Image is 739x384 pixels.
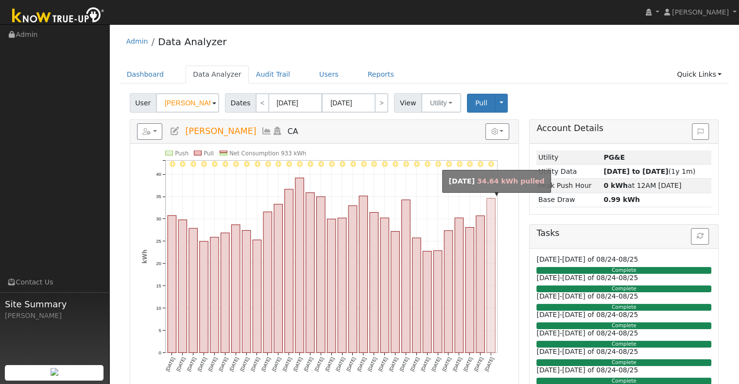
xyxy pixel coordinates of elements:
[141,250,148,264] text: kWh
[412,238,421,352] rect: onclick=""
[603,167,668,175] strong: [DATE] to [DATE]
[308,161,313,167] i: 7/14 - Clear
[185,126,256,136] span: [PERSON_NAME]
[361,161,366,167] i: 7/19 - Clear
[212,161,218,167] i: 7/05 - Clear
[536,292,711,301] h6: [DATE]-[DATE] of 08/24-08/25
[190,161,196,167] i: 7/03 - Clear
[327,219,336,352] rect: onclick=""
[488,161,494,167] i: 7/31 - Clear
[478,161,483,167] i: 7/30 - Clear
[361,66,401,83] a: Reports
[536,150,602,165] td: Utility
[536,329,711,337] h6: [DATE]-[DATE] of 08/24-08/25
[229,150,306,157] text: Net Consumption 933 kWh
[462,356,473,372] text: [DATE]
[306,193,314,353] rect: onclick=""
[303,356,314,372] text: [DATE]
[156,238,161,244] text: 25
[221,233,229,353] rect: onclick=""
[7,5,109,27] img: Know True-Up
[435,161,441,167] i: 7/26 - Clear
[670,66,729,83] a: Quick Links
[324,356,335,372] text: [DATE]
[430,356,442,372] text: [DATE]
[340,161,345,167] i: 7/17 - Clear
[260,356,271,372] text: [DATE]
[204,150,214,157] text: Pull
[401,200,410,353] rect: onclick=""
[286,161,292,167] i: 7/12 - Clear
[256,93,269,113] a: <
[318,161,324,167] i: 7/15 - Clear
[233,161,239,167] i: 7/07 - Clear
[394,93,422,113] span: View
[536,274,711,282] h6: [DATE]-[DATE] of 08/24-08/25
[536,311,711,319] h6: [DATE]-[DATE] of 08/24-08/25
[398,356,410,372] text: [DATE]
[403,161,409,167] i: 7/23 - Clear
[164,356,175,372] text: [DATE]
[239,356,250,372] text: [DATE]
[382,161,388,167] i: 7/21 - Clear
[691,228,709,245] button: Refresh
[433,250,442,352] rect: onclick=""
[536,123,711,134] h5: Account Details
[253,240,261,352] rect: onclick=""
[186,356,197,372] text: [DATE]
[223,161,228,167] i: 7/06 - Clear
[456,161,462,167] i: 7/28 - Clear
[338,218,346,352] rect: onclick=""
[380,218,389,353] rect: onclick=""
[348,206,357,353] rect: onclick=""
[441,356,452,372] text: [DATE]
[316,197,325,352] rect: onclick=""
[345,356,357,372] text: [DATE]
[467,161,473,167] i: 7/29 - Clear
[312,66,346,83] a: Users
[175,150,189,157] text: Push
[292,356,303,372] text: [DATE]
[425,161,430,167] i: 7/25 - Clear
[371,161,377,167] i: 7/20 - Clear
[603,196,640,203] strong: 0.99 kWh
[452,356,463,372] text: [DATE]
[170,126,180,136] a: Edit User (35888)
[285,189,293,353] rect: onclick=""
[421,93,461,113] button: Utility
[448,177,475,185] strong: [DATE]
[536,341,711,348] div: Complete
[158,36,226,48] a: Data Analyzer
[692,123,709,140] button: Issue History
[313,356,325,372] text: [DATE]
[156,216,161,221] text: 30
[196,356,207,372] text: [DATE]
[329,161,335,167] i: 7/16 - Clear
[423,251,431,353] rect: onclick=""
[366,356,378,372] text: [DATE]
[602,179,712,193] td: at 12AM [DATE]
[201,161,207,167] i: 7/04 - Clear
[158,328,161,333] text: 5
[156,261,161,266] text: 20
[218,356,229,372] text: [DATE]
[391,232,400,353] rect: onclick=""
[536,366,711,374] h6: [DATE]-[DATE] of 08/24-08/25
[335,356,346,372] text: [DATE]
[126,37,148,45] a: Admin
[297,161,303,167] i: 7/13 - Clear
[536,348,711,356] h6: [DATE]-[DATE] of 08/24-08/25
[225,93,256,113] span: Dates
[536,267,711,274] div: Complete
[168,216,176,353] rect: onclick=""
[275,161,281,167] i: 7/11 - Clear
[261,126,272,136] a: Multi-Series Graph
[242,231,251,353] rect: onclick=""
[370,213,378,353] rect: onclick=""
[189,228,198,352] rect: onclick=""
[120,66,172,83] a: Dashboard
[536,179,602,193] td: Peak Push Hour
[446,161,451,167] i: 7/27 - Clear
[672,8,729,16] span: [PERSON_NAME]
[281,356,292,372] text: [DATE]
